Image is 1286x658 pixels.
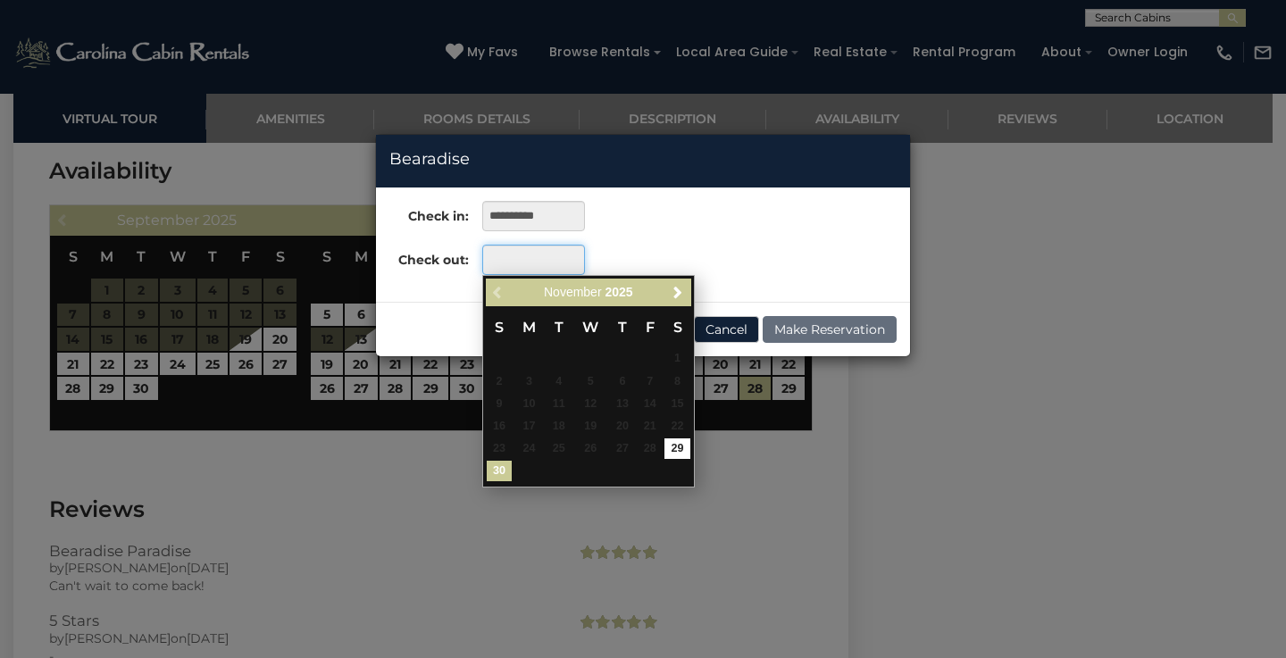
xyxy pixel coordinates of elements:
[609,371,637,393] td: Checkout must be after start date
[667,281,689,304] a: Next
[389,148,897,171] h4: Bearadise
[636,393,664,415] td: Checkout must be after start date
[664,393,691,415] td: Checkout must be after start date
[694,316,759,343] button: Cancel
[486,393,514,415] td: Checkout must be after start date
[544,285,602,299] span: November
[610,416,636,437] span: 20
[637,438,663,459] span: 28
[555,319,564,336] span: Tuesday
[664,348,691,371] td: Checkout must be after start date
[376,201,469,225] label: Check in:
[637,394,663,414] span: 14
[664,415,691,437] td: Checkout must be after start date
[514,416,544,437] span: 17
[545,437,572,460] td: Checkout must be after start date
[664,371,690,392] span: 8
[664,416,690,437] span: 22
[513,415,545,437] td: Checkout must be after start date
[545,393,572,415] td: Checkout must be after start date
[605,285,632,299] span: 2025
[609,393,637,415] td: Checkout must be after start date
[610,394,636,414] span: 13
[495,319,504,336] span: Sunday
[610,438,636,459] span: 27
[514,371,544,392] span: 3
[646,319,655,336] span: Friday
[546,394,572,414] span: 11
[572,415,608,437] td: Checkout must be after start date
[671,285,685,299] span: Next
[522,319,536,336] span: Monday
[514,438,544,459] span: 24
[546,438,572,459] span: 25
[486,371,514,393] td: Checkout must be after start date
[609,437,637,460] td: Checkout must be after start date
[376,245,469,269] label: Check out:
[582,319,598,336] span: Wednesday
[487,394,513,414] span: 9
[637,416,663,437] span: 21
[636,371,664,393] td: Checkout must be after start date
[486,437,514,460] td: Checkout must be after start date
[514,394,544,414] span: 10
[664,438,690,459] a: 29
[664,349,690,370] span: 1
[572,371,608,393] td: Checkout must be after start date
[487,371,513,392] span: 2
[513,437,545,460] td: Checkout must be after start date
[664,437,691,460] td: $298
[573,416,607,437] span: 19
[545,415,572,437] td: Checkout must be after start date
[486,460,514,482] td: $123
[487,416,513,437] span: 16
[618,319,627,336] span: Thursday
[763,316,897,343] button: Make Reservation
[636,415,664,437] td: Checkout must be after start date
[664,371,691,393] td: Checkout must be after start date
[664,394,690,414] span: 15
[637,371,663,392] span: 7
[513,393,545,415] td: Checkout must be after start date
[636,437,664,460] td: Checkout must be after start date
[546,371,572,392] span: 4
[572,393,608,415] td: Checkout must be after start date
[486,415,514,437] td: Checkout must be after start date
[513,371,545,393] td: Checkout must be after start date
[609,415,637,437] td: Checkout must be after start date
[573,438,607,459] span: 26
[610,371,636,392] span: 6
[545,371,572,393] td: Checkout must be after start date
[673,319,682,336] span: Saturday
[546,416,572,437] span: 18
[572,437,608,460] td: Checkout must be after start date
[573,371,607,392] span: 5
[487,438,513,459] span: 23
[487,461,513,481] a: 30
[573,394,607,414] span: 12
